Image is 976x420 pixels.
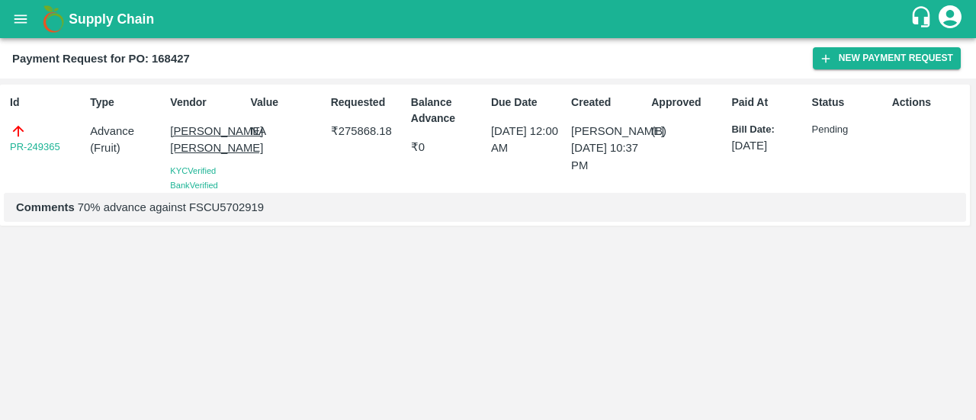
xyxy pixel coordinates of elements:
[170,95,244,111] p: Vendor
[936,3,964,35] div: account of current user
[731,123,805,137] p: Bill Date:
[90,95,164,111] p: Type
[69,11,154,27] b: Supply Chain
[651,95,725,111] p: Approved
[812,123,886,137] p: Pending
[813,47,961,69] button: New Payment Request
[812,95,886,111] p: Status
[571,139,645,174] p: [DATE] 10:37 PM
[892,95,966,111] p: Actions
[170,123,244,157] p: [PERSON_NAME] [PERSON_NAME]
[651,123,725,139] p: (B)
[38,4,69,34] img: logo
[170,181,217,190] span: Bank Verified
[10,95,84,111] p: Id
[491,95,565,111] p: Due Date
[731,95,805,111] p: Paid At
[331,95,405,111] p: Requested
[170,166,216,175] span: KYC Verified
[10,139,60,155] a: PR-249365
[12,53,190,65] b: Payment Request for PO: 168427
[16,201,75,213] b: Comments
[571,95,645,111] p: Created
[731,137,805,154] p: [DATE]
[491,123,565,157] p: [DATE] 12:00 AM
[90,123,164,139] p: Advance
[411,95,485,127] p: Balance Advance
[3,2,38,37] button: open drawer
[69,8,910,30] a: Supply Chain
[90,139,164,156] p: ( Fruit )
[250,123,324,139] p: NA
[571,123,645,139] p: [PERSON_NAME]
[250,95,324,111] p: Value
[331,123,405,139] p: ₹ 275868.18
[411,139,485,155] p: ₹ 0
[910,5,936,33] div: customer-support
[16,199,954,216] p: 70% advance against FSCU5702919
